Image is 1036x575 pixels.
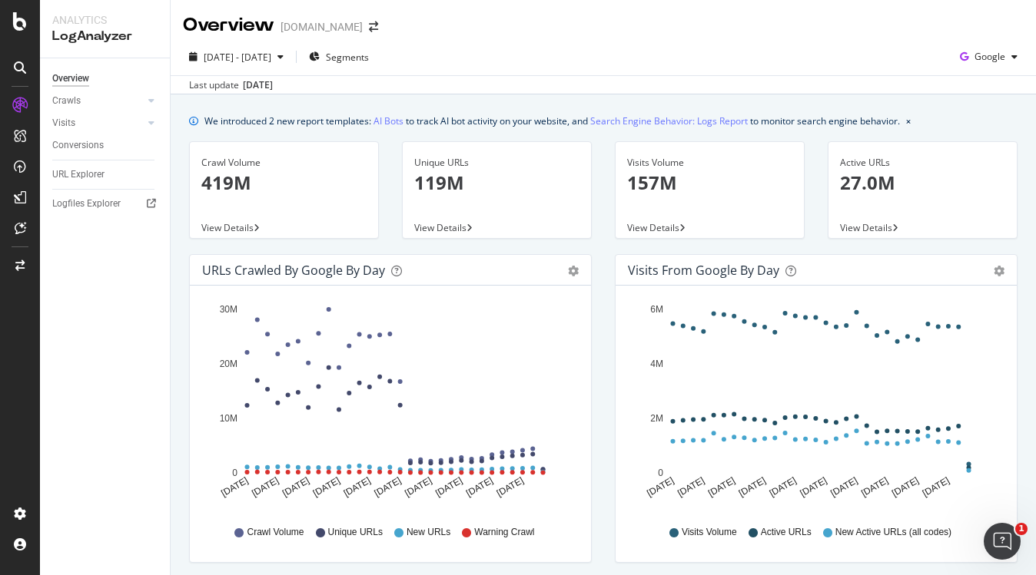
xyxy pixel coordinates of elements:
[628,298,999,511] svg: A chart.
[890,475,921,499] text: [DATE]
[414,221,467,234] span: View Details
[220,304,237,315] text: 30M
[374,113,403,129] a: AI Bots
[52,12,158,28] div: Analytics
[568,266,579,276] div: gear
[52,167,105,183] div: URL Explorer
[840,170,1005,196] p: 27.0M
[220,359,237,369] text: 20M
[52,115,144,131] a: Visits
[835,526,951,539] span: New Active URLs (all codes)
[201,170,367,196] p: 419M
[183,45,290,69] button: [DATE] - [DATE]
[768,475,799,499] text: [DATE]
[954,45,1024,69] button: Google
[403,475,433,499] text: [DATE]
[281,19,363,35] div: [DOMAIN_NAME]
[590,113,748,129] a: Search Engine Behavior: Logs Report
[464,475,495,499] text: [DATE]
[369,21,378,32] div: arrow-right-arrow-left
[407,526,450,539] span: New URLs
[627,170,792,196] p: 157M
[219,475,250,499] text: [DATE]
[232,468,237,478] text: 0
[189,78,273,92] div: Last update
[243,78,273,92] div: [DATE]
[650,413,663,424] text: 2M
[975,50,1005,63] span: Google
[682,526,737,539] span: Visits Volume
[799,475,829,499] text: [DATE]
[761,526,812,539] span: Active URLs
[627,221,679,234] span: View Details
[183,12,274,38] div: Overview
[204,51,271,64] span: [DATE] - [DATE]
[495,475,526,499] text: [DATE]
[645,475,676,499] text: [DATE]
[189,113,1018,129] div: info banner
[201,156,367,170] div: Crawl Volume
[840,156,1005,170] div: Active URLs
[202,298,573,511] svg: A chart.
[52,137,159,154] a: Conversions
[658,468,663,478] text: 0
[414,156,579,170] div: Unique URLs
[202,263,385,278] div: URLs Crawled by Google by day
[373,475,403,499] text: [DATE]
[650,359,663,369] text: 4M
[676,475,706,499] text: [DATE]
[342,475,373,499] text: [DATE]
[250,475,281,499] text: [DATE]
[984,523,1021,560] iframe: Intercom live chat
[281,475,311,499] text: [DATE]
[328,526,383,539] span: Unique URLs
[706,475,737,499] text: [DATE]
[737,475,768,499] text: [DATE]
[52,196,121,212] div: Logfiles Explorer
[52,93,81,109] div: Crawls
[326,51,369,64] span: Segments
[52,115,75,131] div: Visits
[52,71,159,87] a: Overview
[628,263,779,278] div: Visits from Google by day
[433,475,464,499] text: [DATE]
[1015,523,1028,535] span: 1
[52,71,89,87] div: Overview
[311,475,342,499] text: [DATE]
[303,45,375,69] button: Segments
[201,221,254,234] span: View Details
[247,526,304,539] span: Crawl Volume
[52,137,104,154] div: Conversions
[921,475,951,499] text: [DATE]
[840,221,892,234] span: View Details
[627,156,792,170] div: Visits Volume
[859,475,890,499] text: [DATE]
[52,196,159,212] a: Logfiles Explorer
[994,266,1004,276] div: gear
[204,113,900,129] div: We introduced 2 new report templates: to track AI bot activity on your website, and to monitor se...
[474,526,534,539] span: Warning Crawl
[902,110,915,132] button: close banner
[414,170,579,196] p: 119M
[828,475,859,499] text: [DATE]
[650,304,663,315] text: 6M
[220,413,237,424] text: 10M
[52,28,158,45] div: LogAnalyzer
[52,93,144,109] a: Crawls
[52,167,159,183] a: URL Explorer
